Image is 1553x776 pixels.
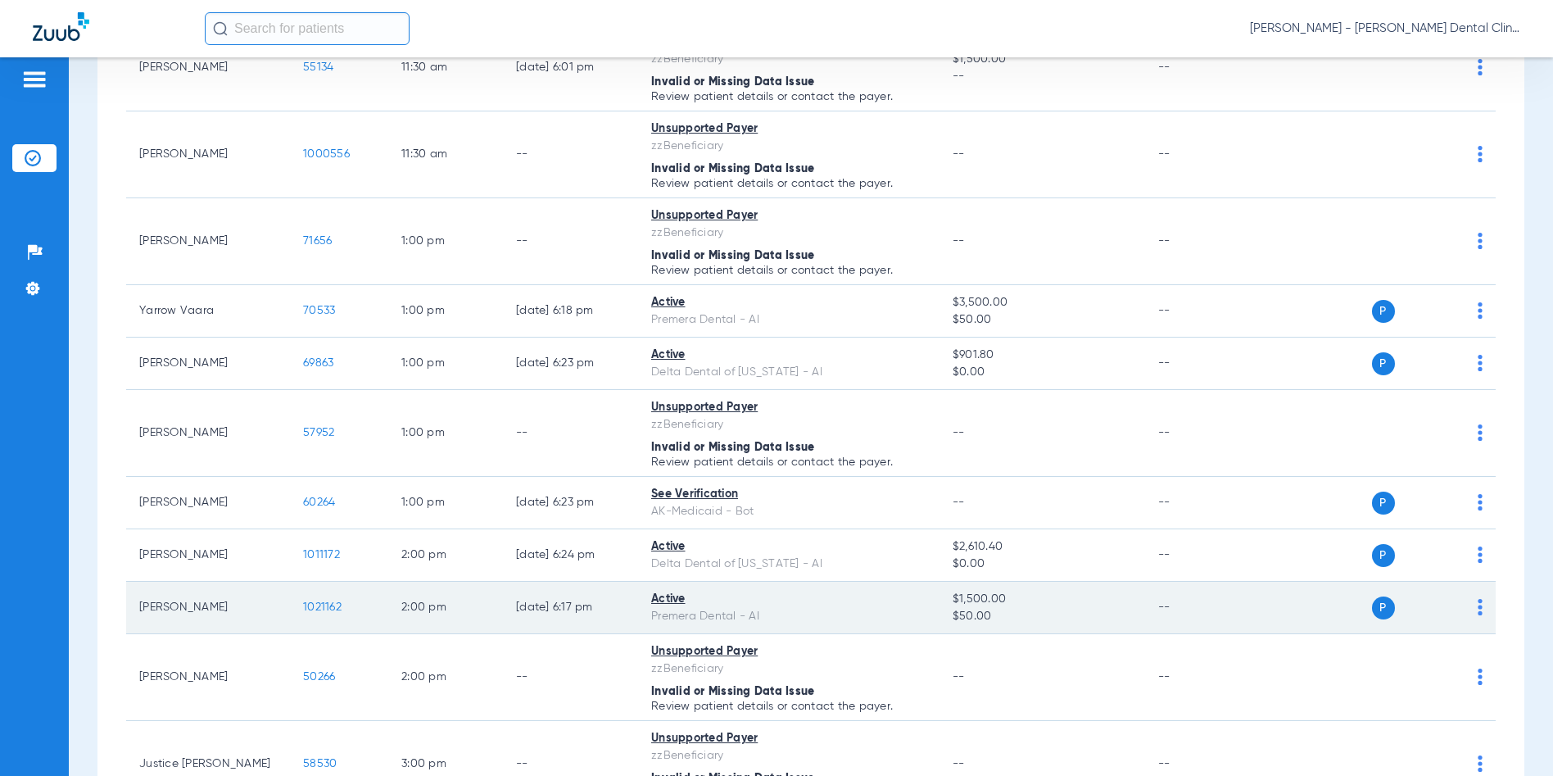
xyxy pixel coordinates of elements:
span: 50266 [303,671,335,683]
span: $50.00 [953,608,1132,625]
img: hamburger-icon [21,70,48,89]
div: Active [651,347,926,364]
img: Zuub Logo [33,12,89,41]
td: [PERSON_NAME] [126,582,290,634]
span: 60264 [303,497,335,508]
img: group-dot-blue.svg [1478,59,1483,75]
span: -- [953,68,1132,85]
img: group-dot-blue.svg [1478,355,1483,371]
span: Invalid or Missing Data Issue [651,686,814,697]
span: -- [953,148,965,160]
img: group-dot-blue.svg [1478,302,1483,319]
span: 71656 [303,235,332,247]
td: -- [1145,198,1256,285]
span: Invalid or Missing Data Issue [651,163,814,175]
span: $0.00 [953,556,1132,573]
span: 1000556 [303,148,350,160]
div: Unsupported Payer [651,207,926,225]
td: -- [1145,285,1256,338]
img: group-dot-blue.svg [1478,547,1483,563]
iframe: Chat Widget [1471,697,1553,776]
p: Review patient details or contact the payer. [651,701,926,712]
div: zzBeneficiary [651,416,926,433]
td: [DATE] 6:17 PM [503,582,638,634]
span: -- [953,758,965,769]
div: zzBeneficiary [651,225,926,242]
td: [PERSON_NAME] [126,198,290,285]
div: zzBeneficiary [651,51,926,68]
td: 1:00 PM [388,338,503,390]
td: -- [1145,338,1256,390]
div: zzBeneficiary [651,138,926,155]
span: P [1372,544,1395,567]
td: 2:00 PM [388,529,503,582]
td: -- [503,111,638,198]
div: Active [651,294,926,311]
td: 2:00 PM [388,582,503,634]
td: [DATE] 6:23 PM [503,477,638,529]
p: Review patient details or contact the payer. [651,265,926,276]
p: Review patient details or contact the payer. [651,456,926,468]
span: -- [953,235,965,247]
img: Search Icon [213,21,228,36]
span: $3,500.00 [953,294,1132,311]
span: 57952 [303,427,334,438]
span: $1,500.00 [953,51,1132,68]
div: Active [651,591,926,608]
td: [PERSON_NAME] [126,25,290,111]
td: [PERSON_NAME] [126,634,290,721]
div: Delta Dental of [US_STATE] - AI [651,364,926,381]
td: [PERSON_NAME] [126,111,290,198]
td: -- [1145,582,1256,634]
td: 1:00 PM [388,285,503,338]
div: Delta Dental of [US_STATE] - AI [651,556,926,573]
img: group-dot-blue.svg [1478,494,1483,511]
td: -- [1145,390,1256,477]
td: -- [1145,529,1256,582]
td: [DATE] 6:23 PM [503,338,638,390]
span: 58530 [303,758,337,769]
td: [DATE] 6:24 PM [503,529,638,582]
span: [PERSON_NAME] - [PERSON_NAME] Dental Clinic | SEARHC [1250,20,1520,37]
div: zzBeneficiary [651,747,926,765]
td: [PERSON_NAME] [126,338,290,390]
td: 11:30 AM [388,25,503,111]
span: 1011172 [303,549,340,560]
div: AK-Medicaid - Bot [651,503,926,520]
p: Review patient details or contact the payer. [651,178,926,189]
span: Invalid or Missing Data Issue [651,76,814,88]
td: 1:00 PM [388,198,503,285]
div: Premera Dental - AI [651,311,926,329]
td: -- [503,198,638,285]
td: 1:00 PM [388,390,503,477]
span: P [1372,300,1395,323]
td: [PERSON_NAME] [126,477,290,529]
div: Premera Dental - AI [651,608,926,625]
span: Invalid or Missing Data Issue [651,250,814,261]
span: 69863 [303,357,333,369]
td: [DATE] 6:18 PM [503,285,638,338]
td: [PERSON_NAME] [126,390,290,477]
span: 1021162 [303,601,342,613]
span: $50.00 [953,311,1132,329]
div: Unsupported Payer [651,730,926,747]
span: 55134 [303,61,333,73]
span: -- [953,671,965,683]
td: -- [1145,111,1256,198]
span: P [1372,597,1395,619]
td: -- [503,634,638,721]
span: Invalid or Missing Data Issue [651,442,814,453]
img: group-dot-blue.svg [1478,599,1483,615]
img: group-dot-blue.svg [1478,669,1483,685]
td: -- [1145,25,1256,111]
div: Unsupported Payer [651,399,926,416]
span: P [1372,492,1395,515]
td: -- [503,390,638,477]
input: Search for patients [205,12,410,45]
td: [DATE] 6:01 PM [503,25,638,111]
div: Active [651,538,926,556]
span: $901.80 [953,347,1132,364]
p: Review patient details or contact the payer. [651,91,926,102]
div: zzBeneficiary [651,660,926,678]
